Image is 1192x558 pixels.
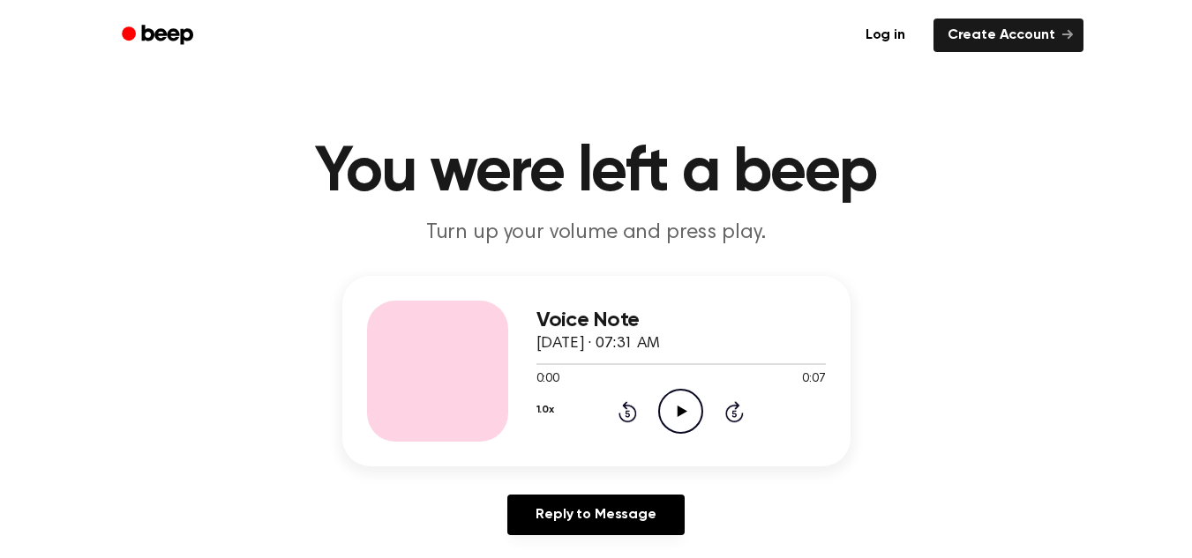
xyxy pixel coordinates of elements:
a: Log in [848,15,923,56]
span: [DATE] · 07:31 AM [536,336,660,352]
a: Create Account [933,19,1083,52]
a: Reply to Message [507,495,684,535]
p: Turn up your volume and press play. [258,219,935,248]
a: Beep [109,19,209,53]
span: 0:00 [536,370,559,389]
h1: You were left a beep [145,141,1048,205]
span: 0:07 [802,370,825,389]
h3: Voice Note [536,309,826,332]
button: 1.0x [536,395,554,425]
